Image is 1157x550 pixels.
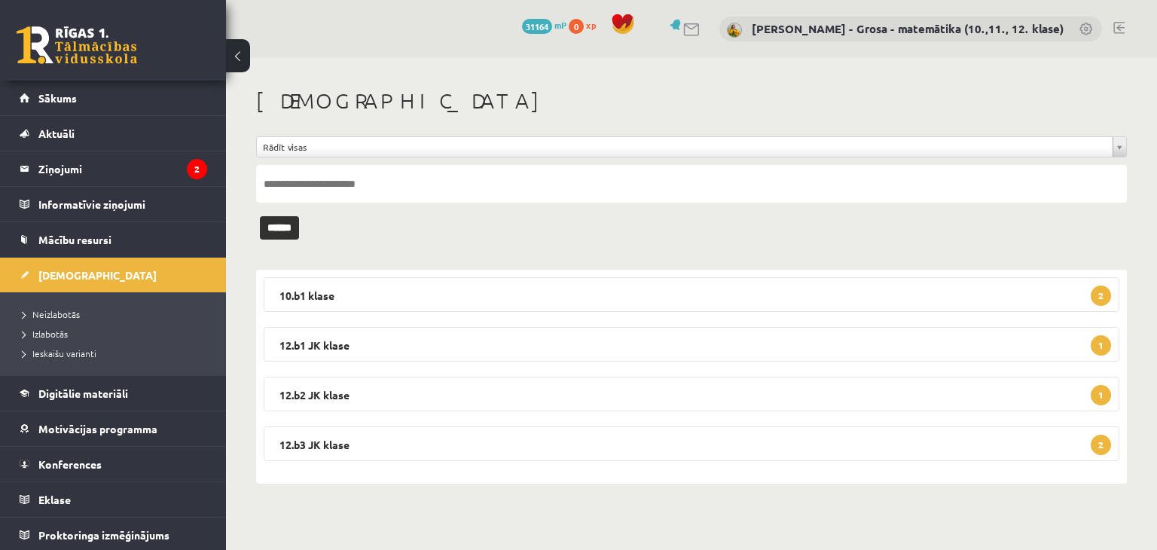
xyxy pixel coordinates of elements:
span: 1 [1091,335,1111,356]
span: Neizlabotās [23,308,80,320]
a: Informatīvie ziņojumi [20,187,207,222]
a: Neizlabotās [23,307,211,321]
a: 31164 mP [522,19,566,31]
span: mP [554,19,566,31]
span: 2 [1091,286,1111,306]
span: Konferences [38,457,102,471]
span: Sākums [38,91,77,105]
a: [DEMOGRAPHIC_DATA] [20,258,207,292]
legend: 10.b1 klase [264,277,1119,312]
span: 0 [569,19,584,34]
a: Ziņojumi2 [20,151,207,186]
span: 31164 [522,19,552,34]
a: 0 xp [569,19,603,31]
span: 2 [1091,435,1111,455]
span: Motivācijas programma [38,422,157,435]
span: 1 [1091,385,1111,405]
h1: [DEMOGRAPHIC_DATA] [256,88,1127,114]
legend: 12.b2 JK klase [264,377,1119,411]
span: xp [586,19,596,31]
a: Digitālie materiāli [20,376,207,411]
a: Ieskaišu varianti [23,347,211,360]
img: Laima Tukāne - Grosa - matemātika (10.,11., 12. klase) [727,23,742,38]
a: [PERSON_NAME] - Grosa - matemātika (10.,11., 12. klase) [752,21,1064,36]
i: 2 [187,159,207,179]
a: Mācību resursi [20,222,207,257]
a: Rīgas 1. Tālmācības vidusskola [17,26,137,64]
span: Mācību resursi [38,233,111,246]
span: Ieskaišu varianti [23,347,96,359]
a: Izlabotās [23,327,211,341]
span: Digitālie materiāli [38,387,128,400]
span: Aktuāli [38,127,75,140]
span: [DEMOGRAPHIC_DATA] [38,268,157,282]
a: Sākums [20,81,207,115]
span: Izlabotās [23,328,68,340]
legend: 12.b3 JK klase [264,426,1119,461]
a: Rādīt visas [257,137,1126,157]
span: Rādīt visas [263,137,1107,157]
span: Eklase [38,493,71,506]
span: Proktoringa izmēģinājums [38,528,169,542]
legend: Informatīvie ziņojumi [38,187,207,222]
legend: 12.b1 JK klase [264,327,1119,362]
a: Motivācijas programma [20,411,207,446]
legend: Ziņojumi [38,151,207,186]
a: Aktuāli [20,116,207,151]
a: Konferences [20,447,207,481]
a: Eklase [20,482,207,517]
